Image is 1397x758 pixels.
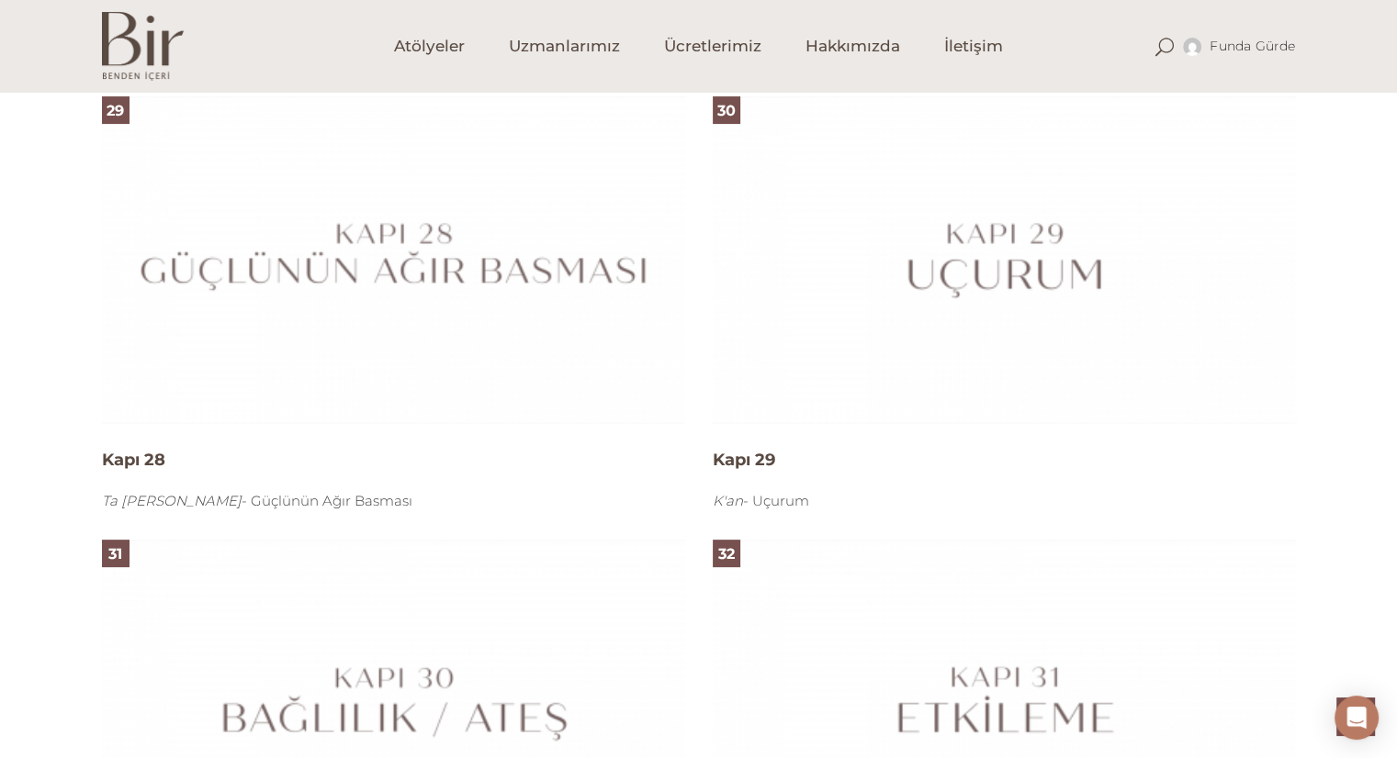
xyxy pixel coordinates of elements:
span: 32 [718,545,735,563]
h4: Kapı 29 [713,449,1296,472]
span: 29 [107,102,124,119]
em: Ta [PERSON_NAME] [102,492,242,509]
div: Open Intercom Messenger [1335,696,1379,740]
span: Hakkımızda [806,36,900,57]
div: - Güçlünün Ağır Basması [102,490,685,512]
span: 30 [717,102,736,119]
span: Funda gürde [1210,38,1295,54]
div: - Uçurum [713,490,1296,512]
span: Atölyeler [394,36,465,57]
span: Uzmanlarımız [509,36,620,57]
span: İletişim [944,36,1003,57]
span: 31 [108,545,122,563]
span: Ücretlerimiz [664,36,761,57]
em: K'an [713,492,743,509]
h4: Kapı 28 [102,449,685,472]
